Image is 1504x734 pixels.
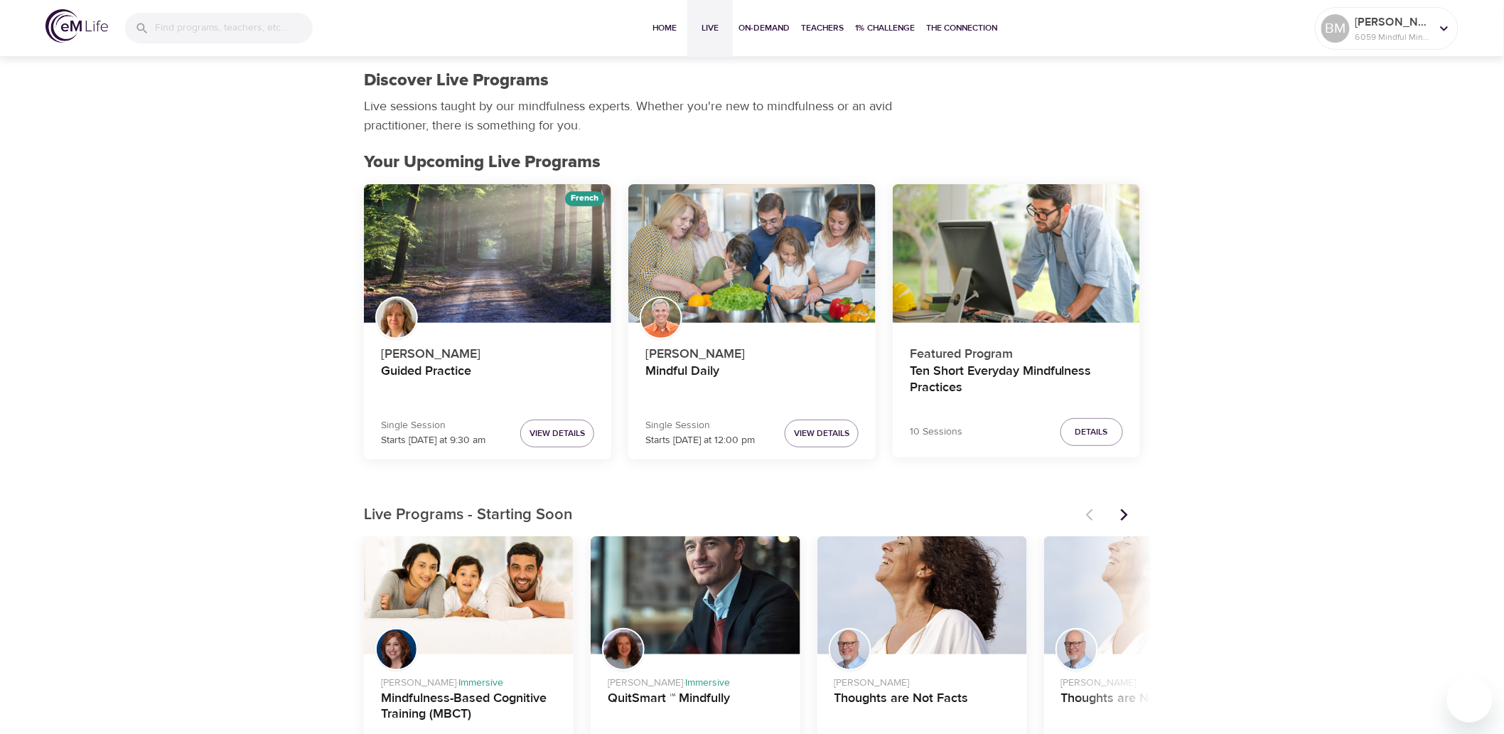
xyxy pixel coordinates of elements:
p: [PERSON_NAME] [834,670,1010,691]
img: logo [45,9,108,43]
iframe: Button to launch messaging window [1447,677,1493,723]
p: Featured Program [910,339,1123,363]
h4: Thoughts are Not Facts [834,691,1010,725]
span: Home [648,21,682,36]
h4: Thoughts are Not Facts [1061,691,1237,725]
p: [PERSON_NAME] [381,339,594,363]
button: Details [1060,418,1123,446]
p: [PERSON_NAME] · [608,670,783,691]
p: Starts [DATE] at 9:30 am [381,433,485,448]
button: View Details [785,420,859,447]
h1: Discover Live Programs [364,70,549,91]
p: 10 Sessions [910,425,962,440]
button: Thoughts are Not Facts [1044,536,1254,654]
p: [PERSON_NAME] AKA BMitch [1355,14,1431,31]
h4: Guided Practice [381,363,594,398]
button: Mindful Daily [628,184,876,324]
span: 1% Challenge [855,21,915,36]
p: [PERSON_NAME] [1061,670,1237,691]
h4: Mindfulness-Based Cognitive Training (MBCT) [381,691,557,725]
h2: Your Upcoming Live Programs [364,152,1140,173]
button: Next items [1109,499,1140,531]
div: The episodes in this programs will be in French [565,191,604,206]
p: Single Session [645,418,755,433]
span: Teachers [801,21,844,36]
button: View Details [520,420,594,447]
p: Live sessions taught by our mindfulness experts. Whether you're new to mindfulness or an avid pra... [364,97,897,135]
p: Live Programs - Starting Soon [364,504,1078,527]
span: Live [693,21,727,36]
button: Thoughts are Not Facts [817,536,1027,654]
button: Guided Practice [364,184,611,324]
span: The Connection [926,21,997,36]
div: BM [1321,14,1350,43]
p: 6059 Mindful Minutes [1355,31,1431,43]
p: [PERSON_NAME] · [381,670,557,691]
span: Immersive [458,676,503,689]
button: Mindfulness-Based Cognitive Training (MBCT) [364,536,574,654]
span: On-Demand [738,21,790,36]
button: Ten Short Everyday Mindfulness Practices [893,184,1140,324]
h4: Mindful Daily [645,363,859,398]
h4: Ten Short Everyday Mindfulness Practices [910,363,1123,398]
span: Details [1075,425,1108,440]
p: [PERSON_NAME] [645,339,859,363]
span: Immersive [685,676,730,689]
h4: QuitSmart ™ Mindfully [608,691,783,725]
p: Single Session [381,418,485,433]
p: Starts [DATE] at 12:00 pm [645,433,755,448]
input: Find programs, teachers, etc... [155,13,313,43]
span: View Details [794,426,849,441]
button: QuitSmart ™ Mindfully [591,536,800,654]
span: View Details [530,426,585,441]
